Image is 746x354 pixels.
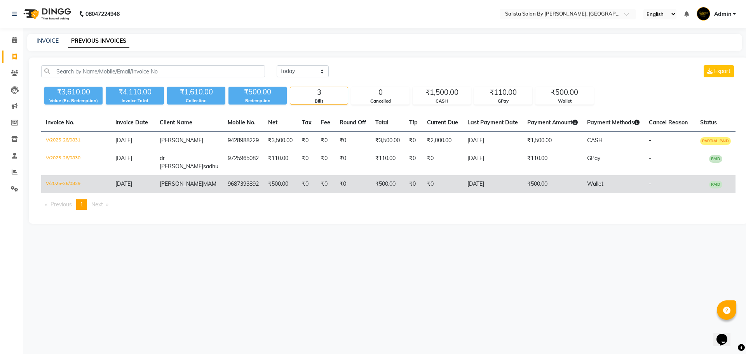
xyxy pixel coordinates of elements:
span: - [649,137,651,144]
iframe: chat widget [713,323,738,346]
span: Invoice No. [46,119,75,126]
span: [DATE] [115,180,132,187]
span: [DATE] [115,155,132,162]
td: ₹0 [297,175,316,193]
span: Net [268,119,277,126]
div: Redemption [228,98,287,104]
td: ₹500.00 [523,175,582,193]
td: ₹110.00 [523,150,582,175]
input: Search by Name/Mobile/Email/Invoice No [41,65,265,77]
span: [PERSON_NAME] [160,137,203,144]
span: Admin [714,10,731,18]
div: CASH [413,98,471,105]
td: ₹0 [335,150,371,175]
td: ₹0 [404,150,422,175]
span: CASH [587,137,603,144]
td: ₹0 [316,132,335,150]
td: ₹0 [422,150,463,175]
span: Mobile No. [228,119,256,126]
span: Payment Methods [587,119,640,126]
img: logo [20,3,73,25]
span: GPay [587,155,600,162]
div: 0 [352,87,409,98]
span: Cancel Reason [649,119,688,126]
td: 9725965082 [223,150,263,175]
td: ₹2,000.00 [422,132,463,150]
span: Current Due [427,119,458,126]
span: Previous [51,201,72,208]
td: ₹0 [422,175,463,193]
span: - [649,155,651,162]
td: ₹1,500.00 [523,132,582,150]
td: ₹0 [335,132,371,150]
td: 9428988229 [223,132,263,150]
td: ₹0 [297,132,316,150]
span: Total [375,119,389,126]
div: ₹1,500.00 [413,87,471,98]
div: Bills [290,98,348,105]
span: [PERSON_NAME] [160,180,203,187]
a: INVOICE [37,37,59,44]
div: Value (Ex. Redemption) [44,98,103,104]
td: ₹0 [404,132,422,150]
span: Client Name [160,119,192,126]
td: ₹3,500.00 [263,132,297,150]
div: ₹500.00 [536,87,593,98]
td: V/2025-26/0829 [41,175,111,193]
div: GPay [474,98,532,105]
span: Last Payment Date [467,119,518,126]
td: ₹0 [404,175,422,193]
a: PREVIOUS INVOICES [68,34,129,48]
div: ₹1,610.00 [167,87,225,98]
div: Invoice Total [106,98,164,104]
div: 3 [290,87,348,98]
td: ₹0 [316,150,335,175]
span: PARTIAL PAID [700,137,731,145]
b: 08047224946 [85,3,120,25]
span: dr [PERSON_NAME] [160,155,203,170]
td: ₹500.00 [371,175,404,193]
span: sadhu [203,163,218,170]
nav: Pagination [41,199,736,210]
td: ₹0 [316,175,335,193]
span: PAID [709,181,722,188]
td: ₹0 [297,150,316,175]
div: ₹500.00 [228,87,287,98]
button: Export [704,65,734,77]
span: Tip [409,119,418,126]
span: Tax [302,119,312,126]
span: - [649,180,651,187]
td: ₹3,500.00 [371,132,404,150]
span: Wallet [587,180,603,187]
div: ₹4,110.00 [106,87,164,98]
span: PAID [709,155,722,163]
td: 9687393892 [223,175,263,193]
td: ₹110.00 [371,150,404,175]
div: ₹3,610.00 [44,87,103,98]
div: ₹110.00 [474,87,532,98]
div: Cancelled [352,98,409,105]
td: [DATE] [463,132,523,150]
td: V/2025-26/0831 [41,132,111,150]
td: ₹0 [335,175,371,193]
img: Admin [697,7,710,21]
span: MAM [203,180,216,187]
span: Invoice Date [115,119,148,126]
td: V/2025-26/0830 [41,150,111,175]
span: Payment Amount [527,119,578,126]
span: Round Off [340,119,366,126]
span: Next [91,201,103,208]
span: Fee [321,119,330,126]
span: Export [714,68,730,75]
td: [DATE] [463,175,523,193]
div: Collection [167,98,225,104]
span: [DATE] [115,137,132,144]
span: 1 [80,201,83,208]
td: [DATE] [463,150,523,175]
span: Status [700,119,717,126]
td: ₹500.00 [263,175,297,193]
td: ₹110.00 [263,150,297,175]
div: Wallet [536,98,593,105]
